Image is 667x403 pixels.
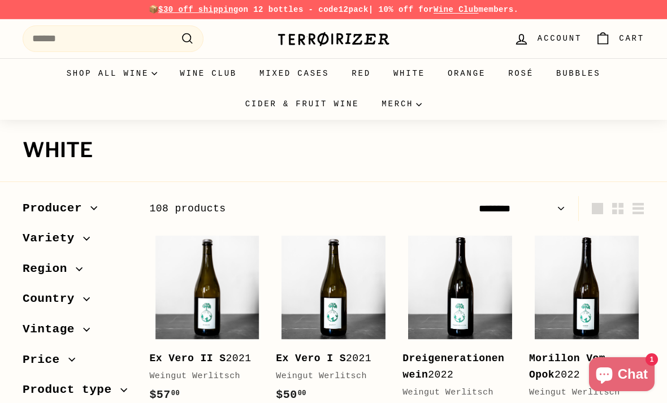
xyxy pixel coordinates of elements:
h1: White [23,139,644,162]
summary: Shop all wine [55,58,169,89]
strong: 12pack [339,5,369,14]
div: 2022 [402,350,506,383]
summary: Merch [370,89,433,119]
button: Variety [23,226,131,257]
b: Ex Vero I S [276,353,346,364]
span: Account [538,32,582,45]
span: Producer [23,199,90,218]
div: 2021 [149,350,253,367]
span: Region [23,259,76,279]
button: Region [23,257,131,287]
a: Wine Club [434,5,479,14]
button: Vintage [23,317,131,348]
a: Mixed Cases [248,58,340,89]
div: Weingut Werlitsch [149,370,253,383]
a: Bubbles [545,58,612,89]
button: Price [23,348,131,378]
span: Price [23,350,68,370]
a: Account [507,22,588,55]
div: 2022 [529,350,633,383]
div: 108 products [149,201,397,217]
a: White [382,58,436,89]
b: Morillon Vom Opok [529,353,605,380]
button: Producer [23,196,131,227]
span: $30 off shipping [158,5,239,14]
span: Vintage [23,320,83,339]
a: Rosé [497,58,545,89]
div: Weingut Werlitsch [402,386,506,400]
a: Wine Club [168,58,248,89]
button: Country [23,287,131,317]
a: Cart [588,22,651,55]
sup: 00 [298,389,306,397]
b: Dreigenerationenwein [402,353,504,380]
div: Weingut Werlitsch [276,370,380,383]
b: Ex Vero II S [149,353,226,364]
span: $50 [276,388,306,401]
a: Cider & Fruit Wine [234,89,371,119]
span: $57 [149,388,180,401]
a: Orange [436,58,497,89]
span: Product type [23,380,120,400]
inbox-online-store-chat: Shopify online store chat [586,357,658,394]
a: Red [340,58,382,89]
span: Variety [23,229,83,248]
p: 📦 on 12 bottles - code | 10% off for members. [23,3,644,16]
div: 2021 [276,350,380,367]
span: Country [23,289,83,309]
div: Weingut Werlitsch [529,386,633,400]
sup: 00 [171,389,180,397]
span: Cart [619,32,644,45]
